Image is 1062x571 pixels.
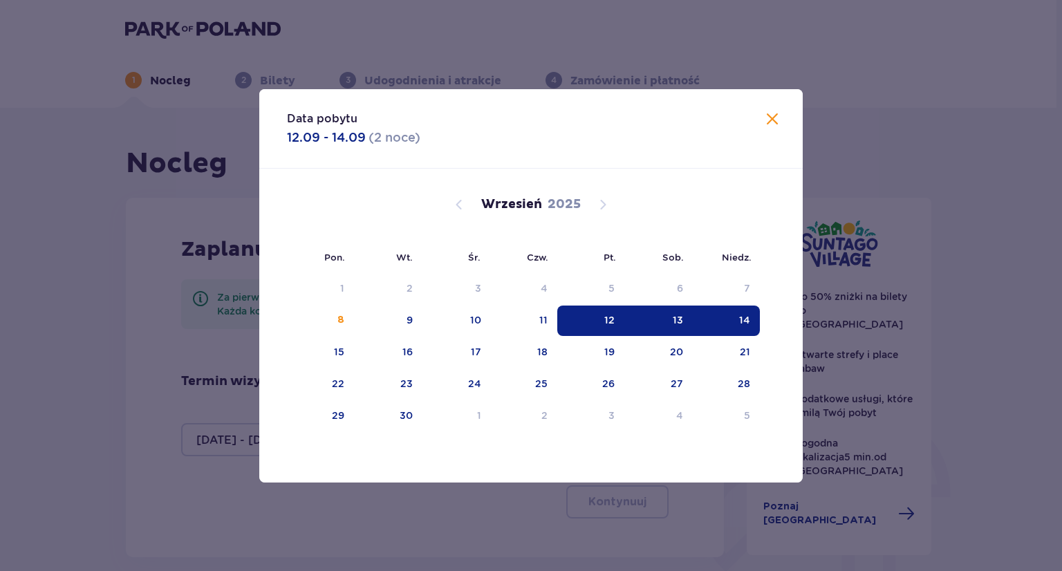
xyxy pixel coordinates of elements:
div: 29 [332,409,344,422]
div: 2 [407,281,413,295]
td: Choose wtorek, 16 września 2025 as your check-in date. It’s available. [354,337,422,368]
div: 17 [471,345,481,359]
td: Choose środa, 1 października 2025 as your check-in date. It’s available. [422,401,491,431]
div: 1 [477,409,481,422]
td: Choose wtorek, 30 września 2025 as your check-in date. It’s available. [354,401,422,431]
div: 22 [332,377,344,391]
td: Choose poniedziałek, 29 września 2025 as your check-in date. It’s available. [287,401,354,431]
td: Not available. czwartek, 4 września 2025 [491,274,558,304]
td: Choose niedziela, 28 września 2025 as your check-in date. It’s available. [693,369,760,400]
p: Wrzesień [481,196,542,213]
small: Śr. [468,252,481,263]
td: Selected as start date. piątek, 12 września 2025 [557,306,624,336]
td: Choose piątek, 19 września 2025 as your check-in date. It’s available. [557,337,624,368]
td: Choose sobota, 27 września 2025 as your check-in date. It’s available. [624,369,693,400]
td: Choose piątek, 26 września 2025 as your check-in date. It’s available. [557,369,624,400]
div: 3 [608,409,615,422]
td: Selected as end date. niedziela, 14 września 2025 [693,306,760,336]
td: Not available. niedziela, 7 września 2025 [693,274,760,304]
td: Choose niedziela, 21 września 2025 as your check-in date. It’s available. [693,337,760,368]
td: Choose niedziela, 5 października 2025 as your check-in date. It’s available. [693,401,760,431]
div: 13 [673,313,683,327]
td: Not available. środa, 3 września 2025 [422,274,491,304]
td: Choose czwartek, 11 września 2025 as your check-in date. It’s available. [491,306,558,336]
td: Choose środa, 10 września 2025 as your check-in date. It’s available. [422,306,491,336]
td: Choose poniedziałek, 8 września 2025 as your check-in date. It’s available. [287,306,354,336]
div: 3 [475,281,481,295]
small: Sob. [662,252,684,263]
div: 20 [670,345,683,359]
td: Choose piątek, 3 października 2025 as your check-in date. It’s available. [557,401,624,431]
div: 27 [671,377,683,391]
div: 18 [537,345,548,359]
div: 4 [676,409,683,422]
small: Pon. [324,252,345,263]
div: 30 [400,409,413,422]
div: 25 [535,377,548,391]
div: 26 [602,377,615,391]
div: 6 [677,281,683,295]
div: 1 [340,281,344,295]
td: Choose wtorek, 23 września 2025 as your check-in date. It’s available. [354,369,422,400]
div: 11 [539,313,548,327]
p: 2025 [548,196,581,213]
div: 23 [400,377,413,391]
div: 4 [541,281,548,295]
div: 9 [407,313,413,327]
td: Choose środa, 17 września 2025 as your check-in date. It’s available. [422,337,491,368]
div: 8 [337,313,344,327]
td: Choose czwartek, 18 września 2025 as your check-in date. It’s available. [491,337,558,368]
small: Pt. [604,252,616,263]
div: 10 [470,313,481,327]
div: 2 [541,409,548,422]
td: Choose wtorek, 9 września 2025 as your check-in date. It’s available. [354,306,422,336]
div: 24 [468,377,481,391]
div: 15 [334,345,344,359]
td: Not available. sobota, 6 września 2025 [624,274,693,304]
td: Choose sobota, 4 października 2025 as your check-in date. It’s available. [624,401,693,431]
div: 5 [608,281,615,295]
td: Not available. wtorek, 2 września 2025 [354,274,422,304]
small: Wt. [396,252,413,263]
td: Choose poniedziałek, 22 września 2025 as your check-in date. It’s available. [287,369,354,400]
td: Choose czwartek, 2 października 2025 as your check-in date. It’s available. [491,401,558,431]
td: Not available. poniedziałek, 1 września 2025 [287,274,354,304]
td: Not available. piątek, 5 września 2025 [557,274,624,304]
td: Choose środa, 24 września 2025 as your check-in date. It’s available. [422,369,491,400]
td: Choose czwartek, 25 września 2025 as your check-in date. It’s available. [491,369,558,400]
div: Calendar [259,169,803,455]
td: Choose sobota, 20 września 2025 as your check-in date. It’s available. [624,337,693,368]
div: 16 [402,345,413,359]
small: Czw. [527,252,548,263]
td: Choose poniedziałek, 15 września 2025 as your check-in date. It’s available. [287,337,354,368]
div: 19 [604,345,615,359]
td: Selected. sobota, 13 września 2025 [624,306,693,336]
small: Niedz. [722,252,752,263]
div: 12 [604,313,615,327]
